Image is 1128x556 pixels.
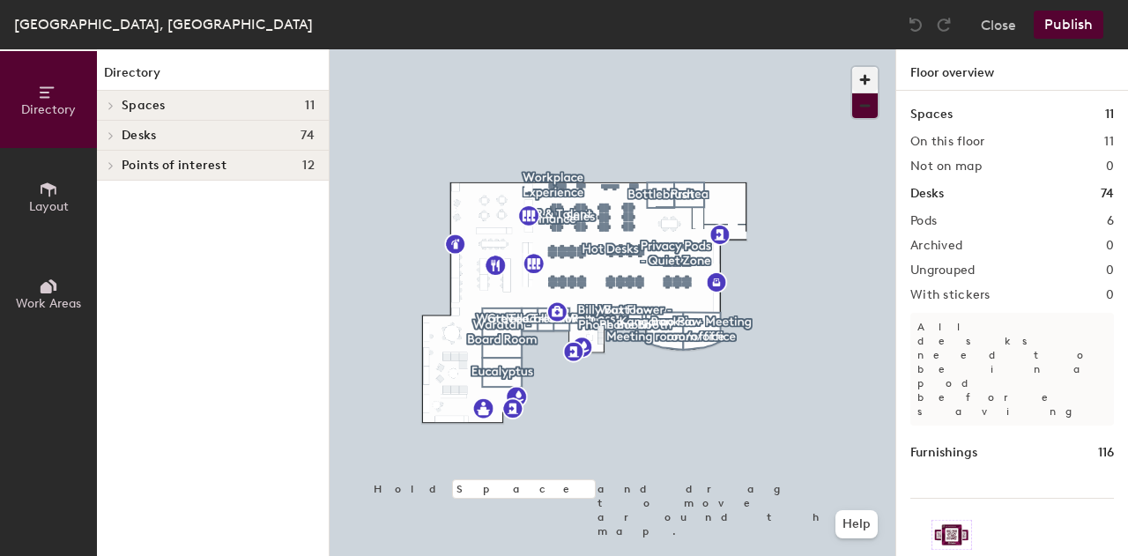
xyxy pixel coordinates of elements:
[97,63,329,91] h1: Directory
[1098,443,1114,463] h1: 116
[14,13,313,35] div: [GEOGRAPHIC_DATA], [GEOGRAPHIC_DATA]
[910,105,953,124] h1: Spaces
[931,520,972,550] img: Sticker logo
[910,288,991,302] h2: With stickers
[910,263,976,278] h2: Ungrouped
[1034,11,1103,39] button: Publish
[910,214,937,228] h2: Pods
[1101,184,1114,204] h1: 74
[910,184,944,204] h1: Desks
[1106,263,1114,278] h2: 0
[122,99,166,113] span: Spaces
[910,135,985,149] h2: On this floor
[1106,288,1114,302] h2: 0
[835,510,878,538] button: Help
[302,159,315,173] span: 12
[305,99,315,113] span: 11
[122,129,156,143] span: Desks
[981,11,1016,39] button: Close
[1104,135,1114,149] h2: 11
[907,16,924,33] img: Undo
[910,239,962,253] h2: Archived
[910,313,1114,426] p: All desks need to be in a pod before saving
[16,296,81,311] span: Work Areas
[910,159,982,174] h2: Not on map
[910,443,977,463] h1: Furnishings
[301,129,315,143] span: 74
[1107,214,1114,228] h2: 6
[1106,159,1114,174] h2: 0
[935,16,953,33] img: Redo
[21,102,76,117] span: Directory
[122,159,226,173] span: Points of interest
[29,199,69,214] span: Layout
[896,49,1128,91] h1: Floor overview
[1106,239,1114,253] h2: 0
[1105,105,1114,124] h1: 11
